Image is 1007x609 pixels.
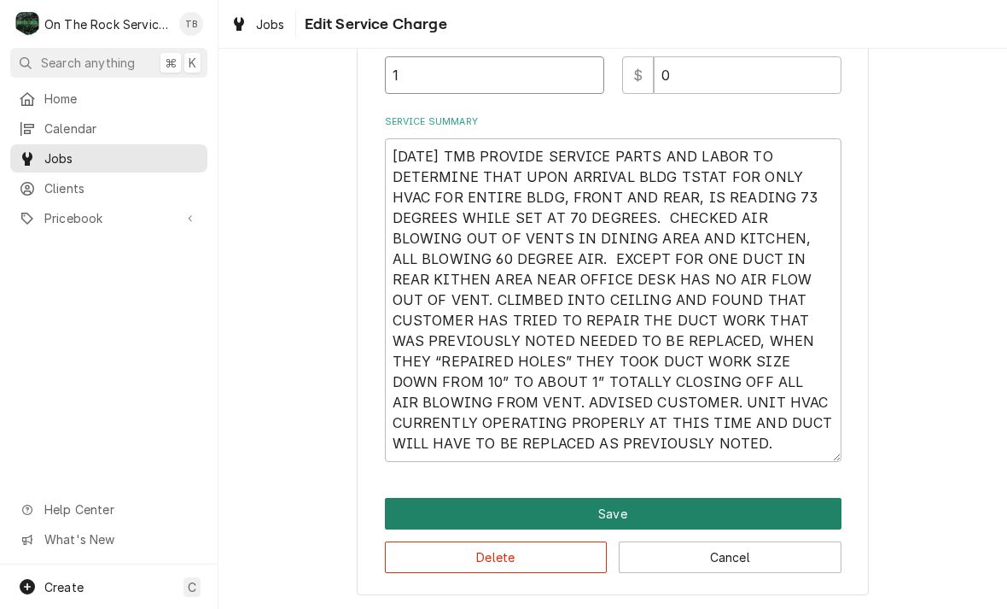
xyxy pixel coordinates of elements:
span: Search anything [41,54,135,72]
span: Calendar [44,120,199,138]
div: [object Object] [385,20,604,94]
a: Go to Help Center [10,495,207,524]
div: [object Object] [622,20,841,94]
a: Calendar [10,114,207,143]
span: Edit Service Charge [300,13,447,36]
div: O [15,12,39,36]
span: Home [44,90,199,108]
a: Jobs [10,144,207,173]
div: Button Group Row [385,530,841,573]
div: On The Rock Services's Avatar [15,12,39,36]
div: Button Group Row [385,498,841,530]
a: Clients [10,174,207,202]
a: Jobs [224,10,292,38]
span: Create [44,580,84,594]
div: On The Rock Services [44,15,170,33]
button: Delete [385,542,608,573]
span: Jobs [44,149,199,167]
textarea: [DATE] TMB PROVIDE SERVICE PARTS AND LABOR TO DETERMINE THAT UPON ARRIVAL BLDG TSTAT FOR ONLY HVA... [385,138,841,462]
div: Service Summary [385,115,841,462]
span: ⌘ [165,54,177,72]
a: Go to What's New [10,525,207,553]
span: Pricebook [44,209,173,227]
span: Jobs [256,15,285,33]
div: Todd Brady's Avatar [179,12,203,36]
span: Clients [44,179,199,197]
span: Help Center [44,501,197,518]
a: Go to Pricebook [10,204,207,232]
span: C [188,578,196,596]
span: What's New [44,530,197,548]
button: Save [385,498,841,530]
div: TB [179,12,203,36]
div: $ [622,56,654,94]
button: Cancel [619,542,841,573]
span: K [189,54,196,72]
div: Button Group [385,498,841,573]
button: Search anything⌘K [10,48,207,78]
label: Service Summary [385,115,841,129]
a: Home [10,85,207,113]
